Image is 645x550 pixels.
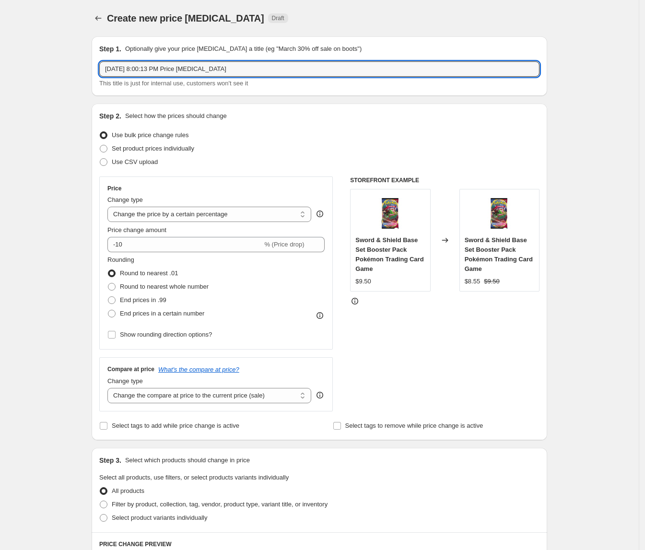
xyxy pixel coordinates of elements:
span: Select all products, use filters, or select products variants individually [99,474,289,481]
h2: Step 1. [99,44,121,54]
h6: PRICE CHANGE PREVIEW [99,540,539,548]
h2: Step 3. [99,456,121,465]
h3: Price [107,185,121,192]
img: DB255FAF-7118-42B4-A86B-2D4A28DA4F95_80x.jpg [371,194,410,233]
span: Select tags to remove while price change is active [345,422,483,429]
span: Create new price [MEDICAL_DATA] [107,13,264,23]
div: help [315,209,325,219]
span: End prices in a certain number [120,310,204,317]
h6: STOREFRONT EXAMPLE [350,176,539,184]
button: Price change jobs [92,12,105,25]
span: Filter by product, collection, tag, vendor, product type, variant title, or inventory [112,501,328,508]
h2: Step 2. [99,111,121,121]
input: -15 [107,237,262,252]
span: Rounding [107,256,134,263]
span: Show rounding direction options? [120,331,212,338]
div: help [315,390,325,400]
span: Select tags to add while price change is active [112,422,239,429]
span: Set product prices individually [112,145,194,152]
input: 30% off holiday sale [99,61,539,77]
h3: Compare at price [107,365,154,373]
strike: $9.50 [484,277,500,286]
span: All products [112,487,144,494]
span: Sword & Shield Base Set Booster Pack Pokémon Trading Card Game [465,236,533,272]
span: Use bulk price change rules [112,131,188,139]
button: What's the compare at price? [158,366,239,373]
div: $9.50 [355,277,371,286]
span: Select product variants individually [112,514,207,521]
p: Optionally give your price [MEDICAL_DATA] a title (eg "March 30% off sale on boots") [125,44,362,54]
span: % (Price drop) [264,241,304,248]
img: DB255FAF-7118-42B4-A86B-2D4A28DA4F95_80x.jpg [480,194,518,233]
span: Change type [107,377,143,385]
div: $8.55 [465,277,481,286]
span: Draft [272,14,284,22]
span: Price change amount [107,226,166,234]
span: Round to nearest .01 [120,269,178,277]
span: Round to nearest whole number [120,283,209,290]
span: Use CSV upload [112,158,158,165]
p: Select how the prices should change [125,111,227,121]
span: Change type [107,196,143,203]
span: This title is just for internal use, customers won't see it [99,80,248,87]
p: Select which products should change in price [125,456,250,465]
span: End prices in .99 [120,296,166,304]
span: Sword & Shield Base Set Booster Pack Pokémon Trading Card Game [355,236,423,272]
